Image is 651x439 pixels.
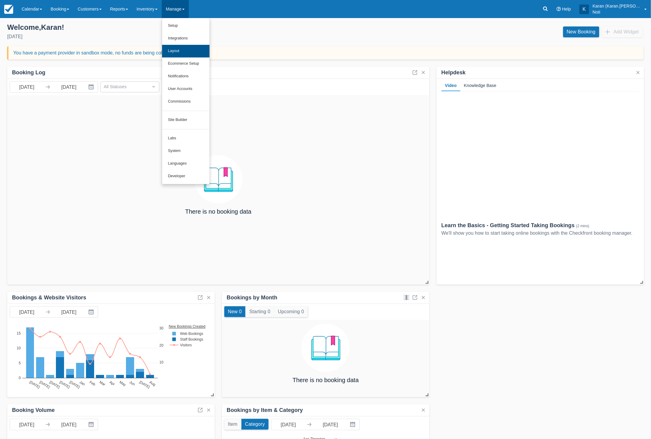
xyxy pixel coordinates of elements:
[162,132,210,145] a: Labs
[162,20,210,32] a: Setup
[563,26,599,37] a: New Booking
[7,33,321,40] div: [DATE]
[241,419,269,430] button: Category
[86,82,98,92] button: Interact with the calendar and add the check-in date for your trip.
[347,419,359,430] button: Interact with the calendar and add the check-in date for your trip.
[441,79,460,91] div: Video
[162,70,210,83] a: Notifications
[4,5,13,14] img: checkfront-main-nav-mini-logo.png
[557,7,561,11] i: Help
[12,294,86,301] div: Bookings & Website Visitors
[10,82,44,92] input: Start Date
[10,419,44,430] input: Start Date
[460,79,500,91] div: Knowledge Base
[162,32,210,45] a: Integrations
[12,69,45,76] div: Booking Log
[246,306,274,317] button: Starting 0
[10,307,44,317] input: Start Date
[314,419,347,430] input: End Date
[151,84,157,90] span: Dropdown icon
[162,170,210,183] a: Developer
[185,208,251,215] h4: There is no booking data
[593,9,641,15] p: Noti
[162,57,210,70] a: Ecommerce Setup
[441,230,639,237] div: We'll show you how to start taking online bookings with the Checkfront booking manager.
[227,407,303,414] div: Bookings by Item & Category
[227,294,278,301] div: Bookings by Month
[579,5,589,14] div: K
[441,222,639,230] div: Learn the Basics - Getting Started Taking Bookings
[224,419,241,430] button: Item
[52,307,86,317] input: End Date
[194,155,242,203] img: booking.png
[441,69,466,76] div: Helpdesk
[7,23,321,32] div: Welcome , Karan !
[162,145,210,157] a: System
[593,3,641,9] p: Karan (Karan.[PERSON_NAME])
[576,224,589,228] div: (2 mins)
[162,157,210,170] a: Languages
[13,50,176,55] a: You have a payment provider in sandbox mode, no funds are being collected.
[162,95,210,108] a: Commissions
[162,45,210,57] a: Layout
[224,306,245,317] button: New 0
[272,419,305,430] input: Start Date
[86,419,98,430] button: Interact with the calendar and add the check-in date for your trip.
[86,307,98,317] button: Interact with the calendar and add the check-in date for your trip.
[52,419,86,430] input: End Date
[162,114,210,126] a: Site Builder
[274,306,308,317] button: Upcoming 0
[302,324,350,372] img: booking.png
[162,18,210,184] ul: Manage
[562,7,571,11] span: Help
[169,324,206,329] text: New Bookings Created
[52,82,86,92] input: End Date
[293,377,359,383] h4: There is no booking data
[162,83,210,95] a: User Accounts
[12,407,55,414] div: Booking Volume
